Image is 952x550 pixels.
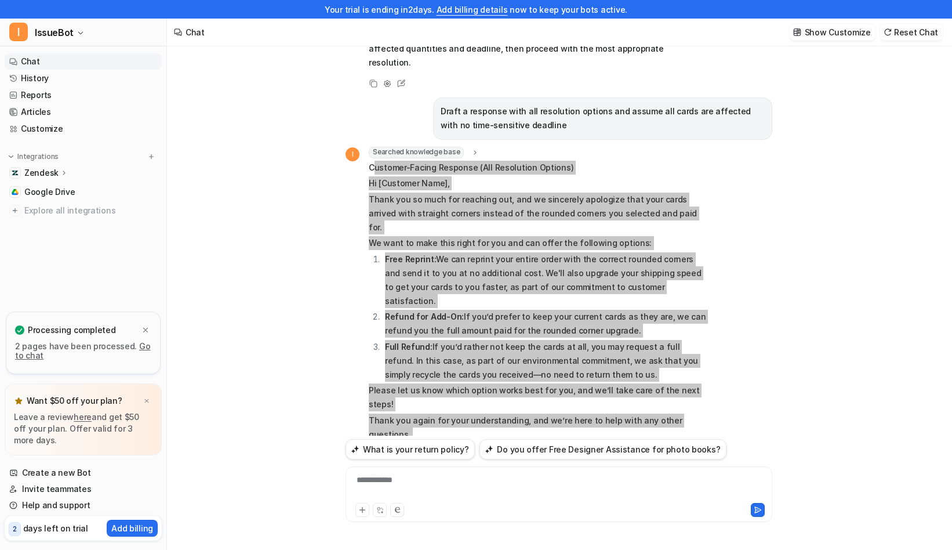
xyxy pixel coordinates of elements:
[884,28,892,37] img: reset
[147,153,155,161] img: menu_add.svg
[5,121,162,137] a: Customize
[346,147,359,161] span: I
[385,342,433,352] strong: Full Refund:
[790,24,875,41] button: Show Customize
[5,202,162,219] a: Explore all integrations
[5,184,162,200] a: Google DriveGoogle Drive
[385,310,708,338] p: If you’d prefer to keep your current cards as they are, we can refund you the full amount paid fo...
[5,497,162,513] a: Help and support
[369,176,708,190] p: Hi [Customer Name],
[5,53,162,70] a: Chat
[27,395,122,407] p: Want $50 off your plan?
[17,152,59,161] p: Integrations
[5,70,162,86] a: History
[369,147,464,158] span: Searched knowledge base
[805,26,871,38] p: Show Customize
[23,522,88,534] p: days left on trial
[186,26,205,38] div: Chat
[9,205,21,216] img: explore all integrations
[793,28,801,37] img: customize
[437,5,508,15] a: Add billing details
[346,439,475,459] button: What is your return policy?
[74,412,92,422] a: here
[5,481,162,497] a: Invite teammates
[12,169,19,176] img: Zendesk
[5,151,62,162] button: Integrations
[107,520,158,537] button: Add billing
[479,439,726,459] button: Do you offer Free Designer Assistance for photo books?
[369,236,708,250] p: We want to make this right for you and can offer the following options:
[24,201,157,220] span: Explore all integrations
[369,414,708,442] p: Thank you again for your understanding, and we’re here to help with any other questions.
[385,312,464,321] strong: Refund for Add-On:
[369,193,708,234] p: Thank you so much for reaching out, and we sincerely apologize that your cards arrived with strai...
[24,167,59,179] p: Zendesk
[14,396,23,406] img: star
[9,23,28,41] span: I
[12,189,19,196] img: Google Drive
[5,87,162,103] a: Reports
[385,254,436,264] strong: Free Reprint:
[369,383,708,411] p: Please let us know which option works best for you, and we’ll take care of the next steps!
[369,161,708,175] p: Customer-Facing Response (All Resolution Options)
[385,340,708,382] p: If you’d rather not keep the cards at all, you may request a full refund. In this case, as part o...
[13,524,17,534] p: 2
[35,24,74,41] span: IssueBot
[14,411,152,446] p: Leave a review and get $50 off your plan. Offer valid for 3 more days.
[111,522,153,534] p: Add billing
[441,104,765,132] p: Draft a response with all resolution options and assume all cards are affected with no time-sensi...
[880,24,943,41] button: Reset Chat
[369,28,708,70] p: No customer-facing response provided, as not explicitly requested. Please confirm affected quanti...
[24,186,75,198] span: Google Drive
[15,342,151,360] p: 2 pages have been processed.
[7,153,15,161] img: expand menu
[143,397,150,405] img: x
[5,465,162,481] a: Create a new Bot
[385,252,708,308] p: We can reprint your entire order with the correct rounded corners and send it to you at no additi...
[5,104,162,120] a: Articles
[15,341,150,360] a: Go to chat
[28,324,115,336] p: Processing completed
